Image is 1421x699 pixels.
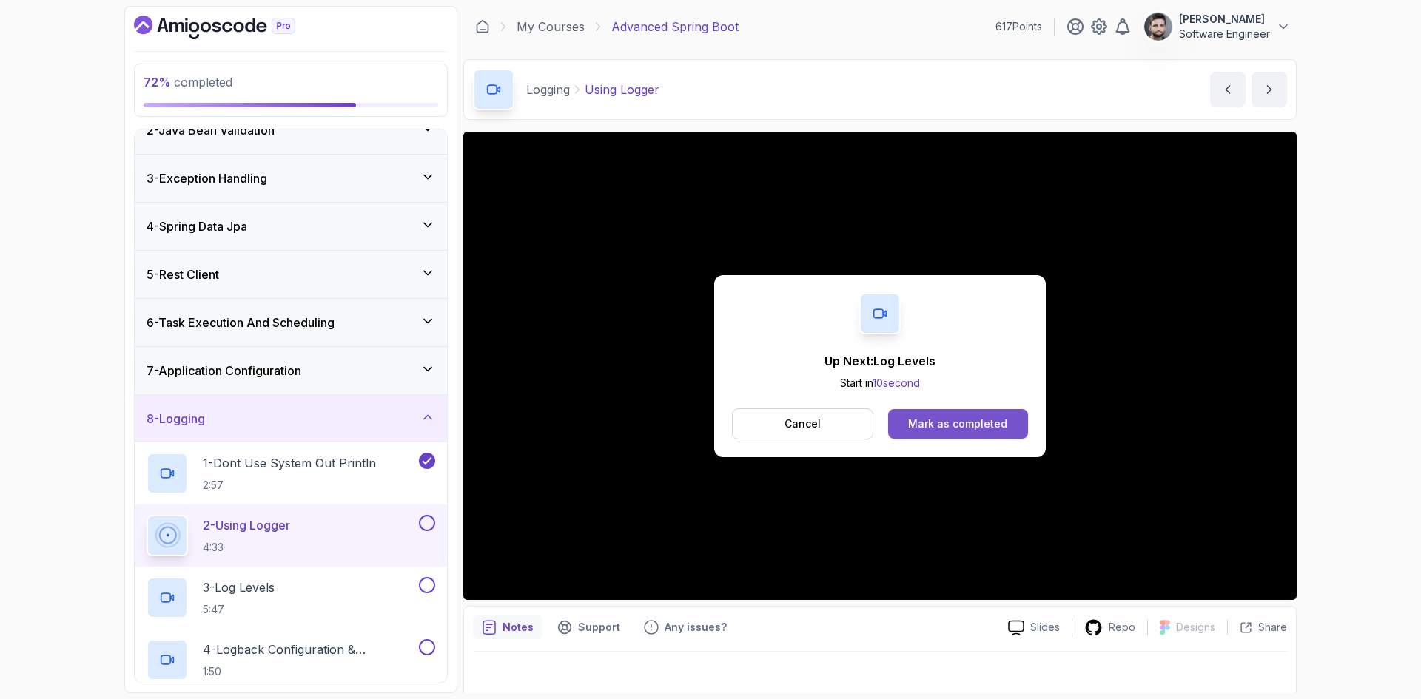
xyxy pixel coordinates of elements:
p: 2 - Using Logger [203,516,290,534]
p: Share [1258,620,1287,635]
p: Any issues? [665,620,727,635]
p: 5:47 [203,602,275,617]
p: 1:50 [203,664,416,679]
p: [PERSON_NAME] [1179,12,1270,27]
button: Feedback button [635,615,736,639]
p: Up Next: Log Levels [824,352,935,370]
button: 2-Java Bean Validation [135,107,447,154]
button: next content [1252,72,1287,107]
p: 617 Points [995,19,1042,34]
p: Designs [1176,620,1215,635]
a: Slides [996,620,1072,635]
button: previous content [1210,72,1246,107]
img: user profile image [1144,13,1172,41]
h3: 4 - Spring Data Jpa [147,217,247,235]
button: Support button [548,615,629,639]
button: notes button [473,615,542,639]
div: Mark as completed [908,416,1007,431]
p: Advanced Spring Boot [611,18,739,36]
h3: 2 - Java Bean Validation [147,121,275,139]
button: 6-Task Execution And Scheduling [135,299,447,346]
p: Notes [503,620,534,635]
p: 1 - Dont Use System Out Println [203,454,376,472]
p: 3 - Log Levels [203,578,275,596]
span: completed [144,75,232,90]
p: Logging [526,81,570,98]
p: Cancel [785,416,821,431]
a: Dashboard [134,16,329,39]
button: 3-Exception Handling [135,155,447,202]
span: 72 % [144,75,171,90]
p: 4:33 [203,540,290,555]
h3: 3 - Exception Handling [147,169,267,187]
button: Share [1227,620,1287,635]
h3: 8 - Logging [147,410,205,428]
p: 2:57 [203,478,376,493]
button: 7-Application Configuration [135,347,447,394]
button: 4-Spring Data Jpa [135,203,447,250]
button: 4-Logback Configuration & Appenders1:50 [147,639,435,681]
p: Start in [824,376,935,391]
button: Mark as completed [888,409,1028,439]
button: user profile image[PERSON_NAME]Software Engineer [1143,12,1291,41]
button: 3-Log Levels5:47 [147,577,435,618]
p: Software Engineer [1179,27,1270,41]
span: 10 second [873,376,920,389]
p: 4 - Logback Configuration & Appenders [203,641,416,658]
h3: 7 - Application Configuration [147,362,301,379]
p: Slides [1030,620,1060,635]
a: Dashboard [475,19,490,34]
button: 5-Rest Client [135,251,447,298]
a: My Courses [517,18,585,36]
button: 1-Dont Use System Out Println2:57 [147,453,435,494]
a: Repo [1072,618,1147,637]
p: Using Logger [585,81,659,98]
h3: 5 - Rest Client [147,266,219,283]
button: 8-Logging [135,395,447,442]
h3: 6 - Task Execution And Scheduling [147,314,335,331]
p: Repo [1109,620,1135,635]
button: 2-Using Logger4:33 [147,515,435,556]
p: Support [578,620,620,635]
button: Cancel [732,408,873,439]
iframe: 2 - Using Logger [463,132,1297,600]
